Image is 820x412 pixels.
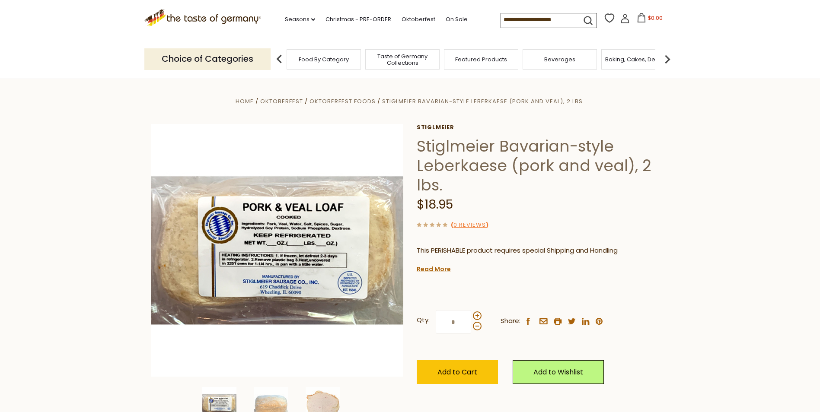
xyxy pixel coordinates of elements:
[513,360,604,384] a: Add to Wishlist
[260,97,303,105] a: Oktoberfest
[382,97,584,105] a: Stiglmeier Bavarian-style Leberkaese (pork and veal), 2 lbs.
[271,51,288,68] img: previous arrow
[451,221,488,229] span: ( )
[632,13,668,26] button: $0.00
[417,245,670,256] p: This PERISHABLE product requires special Shipping and Handling
[453,221,486,230] a: 0 Reviews
[417,360,498,384] button: Add to Cart
[151,124,404,377] img: Stiglmeier Bavarian-style Leberkaese (pork and veal), 2 lbs.
[368,53,437,66] a: Taste of Germany Collections
[436,310,471,334] input: Qty:
[455,56,507,63] a: Featured Products
[544,56,575,63] a: Beverages
[446,15,468,24] a: On Sale
[648,14,663,22] span: $0.00
[501,316,520,326] span: Share:
[236,97,254,105] a: Home
[309,97,376,105] a: Oktoberfest Foods
[425,263,670,273] li: We will ship this product in heat-protective packaging and ice.
[417,136,670,195] h1: Stiglmeier Bavarian-style Leberkaese (pork and veal), 2 lbs.
[417,124,670,131] a: Stiglmeier
[285,15,315,24] a: Seasons
[605,56,672,63] a: Baking, Cakes, Desserts
[659,51,676,68] img: next arrow
[325,15,391,24] a: Christmas - PRE-ORDER
[437,367,477,377] span: Add to Cart
[299,56,349,63] a: Food By Category
[144,48,271,70] p: Choice of Categories
[402,15,435,24] a: Oktoberfest
[417,315,430,326] strong: Qty:
[417,196,453,213] span: $18.95
[417,265,451,273] a: Read More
